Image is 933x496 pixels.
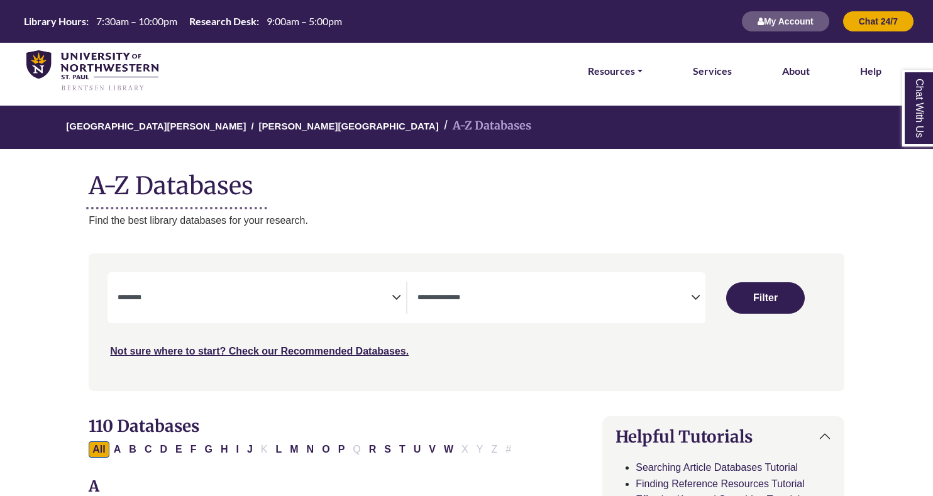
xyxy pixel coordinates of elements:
[726,282,805,314] button: Submit for Search Results
[410,441,425,458] button: Filter Results U
[693,63,732,79] a: Services
[603,417,843,456] button: Helpful Tutorials
[89,443,516,454] div: Alpha-list to filter by first letter of database name
[66,119,246,131] a: [GEOGRAPHIC_DATA][PERSON_NAME]
[89,253,844,390] nav: Search filters
[156,441,171,458] button: Filter Results D
[110,441,125,458] button: Filter Results A
[636,478,805,489] a: Finding Reference Resources Tutorial
[187,441,201,458] button: Filter Results F
[782,63,810,79] a: About
[118,294,392,304] textarea: Search
[365,441,380,458] button: Filter Results R
[440,441,457,458] button: Filter Results W
[89,106,844,149] nav: breadcrumb
[232,441,242,458] button: Filter Results I
[286,441,302,458] button: Filter Results M
[89,441,109,458] button: All
[636,462,798,473] a: Searching Article Databases Tutorial
[267,15,342,27] span: 9:00am – 5:00pm
[201,441,216,458] button: Filter Results G
[588,63,643,79] a: Resources
[741,16,830,26] a: My Account
[89,416,199,436] span: 110 Databases
[860,63,881,79] a: Help
[217,441,232,458] button: Filter Results H
[272,441,286,458] button: Filter Results L
[172,441,186,458] button: Filter Results E
[110,346,409,356] a: Not sure where to start? Check our Recommended Databases.
[19,14,347,26] table: Hours Today
[89,162,844,200] h1: A-Z Databases
[125,441,140,458] button: Filter Results B
[19,14,347,29] a: Hours Today
[243,441,257,458] button: Filter Results J
[141,441,156,458] button: Filter Results C
[842,11,914,32] button: Chat 24/7
[741,11,830,32] button: My Account
[417,294,692,304] textarea: Search
[96,15,177,27] span: 7:30am – 10:00pm
[842,16,914,26] a: Chat 24/7
[259,119,439,131] a: [PERSON_NAME][GEOGRAPHIC_DATA]
[26,50,158,92] img: library_home
[425,441,439,458] button: Filter Results V
[318,441,333,458] button: Filter Results O
[184,14,260,28] th: Research Desk:
[334,441,349,458] button: Filter Results P
[380,441,395,458] button: Filter Results S
[89,212,844,229] p: Find the best library databases for your research.
[439,117,531,135] li: A-Z Databases
[19,14,89,28] th: Library Hours:
[303,441,318,458] button: Filter Results N
[395,441,409,458] button: Filter Results T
